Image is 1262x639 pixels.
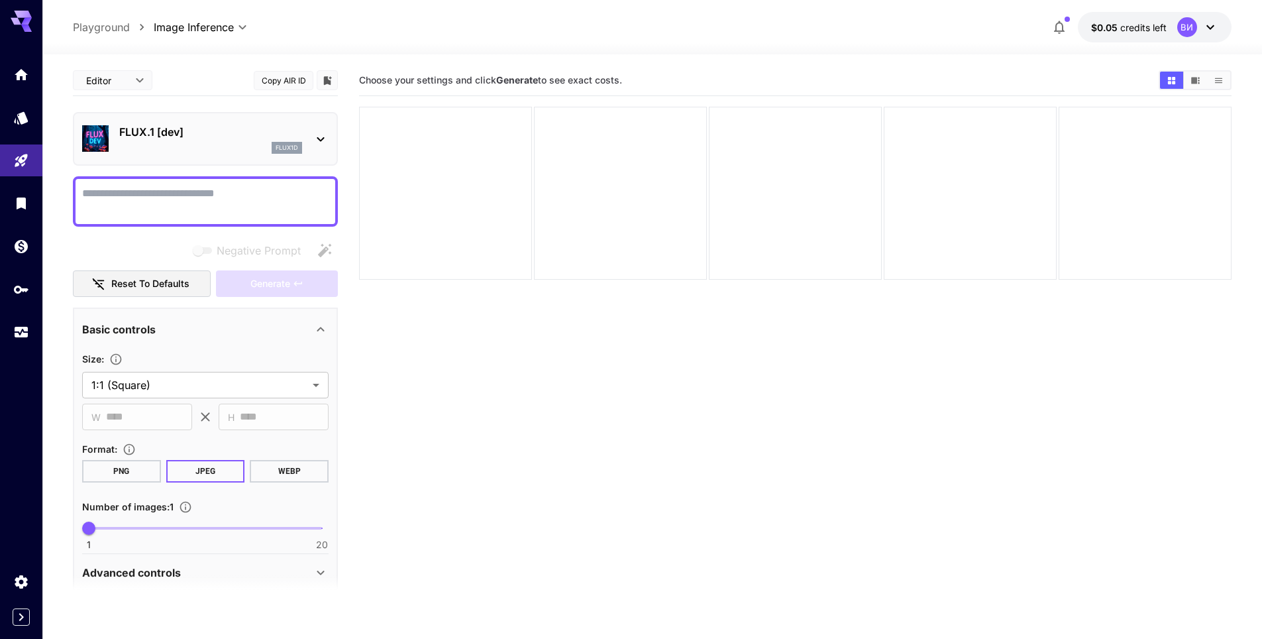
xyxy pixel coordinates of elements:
div: Show images in grid viewShow images in video viewShow images in list view [1159,70,1232,90]
div: Models [13,109,29,126]
div: $0.05 [1091,21,1167,34]
div: Basic controls [82,314,329,345]
nav: breadcrumb [73,19,154,35]
span: Number of images : 1 [82,501,174,512]
div: API Keys [13,281,29,298]
span: Format : [82,443,117,455]
button: Choose the file format for the output image. [117,443,141,456]
button: Add to library [321,72,333,88]
div: Library [13,195,29,211]
span: 1 [87,538,91,552]
div: Usage [13,324,29,341]
ya-tr-span: credits left [1120,22,1167,33]
span: 20 [316,538,328,552]
div: Settings [13,573,29,590]
a: Playground [73,19,130,35]
span: Negative prompts are not compatible with the selected model. [190,242,311,259]
button: $0.05ВИ [1078,12,1232,42]
button: WEBP [250,460,329,483]
button: Copy AIR ID [254,71,313,90]
span: H [228,410,235,425]
button: Specify how many images to generate in a single request. Each image generation will be charged se... [174,500,197,514]
button: Show images in grid view [1160,72,1183,89]
p: flux1d [276,143,298,152]
button: PNG [82,460,161,483]
button: JPEG [166,460,245,483]
div: Playground [13,152,29,169]
span: Editor [86,74,127,87]
span: Size : [82,353,104,365]
span: 1:1 (Square) [91,377,307,393]
div: FLUX.1 [dev]flux1d [82,119,329,159]
p: Basic controls [82,321,156,337]
ya-tr-span: ВИ [1181,23,1193,32]
div: Home [13,66,29,83]
p: FLUX.1 [dev] [119,124,302,140]
button: Show images in list view [1207,72,1230,89]
div: Wallet [13,238,29,255]
button: Show images in video view [1184,72,1207,89]
span: Image Inference [154,19,234,35]
b: Generate [496,74,538,86]
span: Negative Prompt [217,243,301,259]
button: Expand sidebar [13,609,30,626]
ya-tr-span: $0.05 [1091,22,1118,33]
span: Choose your settings and click to see exact costs. [359,74,622,86]
p: Advanced controls [82,565,181,581]
button: Adjust the dimensions of the generated image by specifying its width and height in pixels, or sel... [104,353,128,366]
span: W [91,410,101,425]
div: Advanced controls [82,557,329,589]
button: Reset to defaults [73,270,211,298]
